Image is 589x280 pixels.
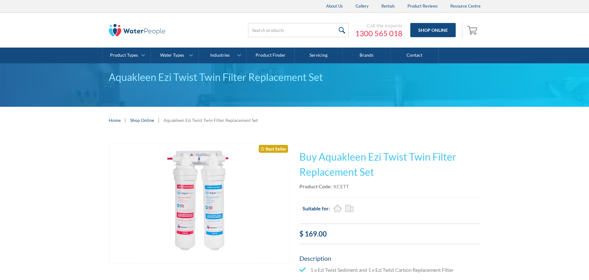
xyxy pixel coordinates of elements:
a: Water Types [151,48,198,63]
iframe: podium webchat widget bubble [526,249,589,280]
a: Servicing [295,48,343,63]
div: Product Types [110,53,138,58]
div: | [124,116,127,124]
a: Contact [391,48,439,63]
div: | [157,116,160,124]
a: open lightbox [109,143,290,264]
img: shopping cart [467,25,479,35]
a: Shop Online [130,117,154,123]
div: Call the experts [355,22,402,29]
img: The Water People [109,24,165,37]
a: Shop Online [410,23,456,37]
h2: Suitable for: [303,205,330,212]
div: Industries [210,53,230,58]
a: Product Types [103,48,150,63]
div: Aquakleen Ezi Twist Twin Filter Replacement Set [109,70,481,85]
a: Home [109,117,121,123]
input: Search products [248,23,349,37]
h1: Buy Aquakleen Ezi Twist Twin Filter Replacement Set [299,149,481,180]
div: $ 169.00 [299,229,481,239]
a: Product Finder [247,48,295,63]
a: Industries [199,48,246,63]
h5: Description [299,254,481,263]
a: Brands [343,48,390,63]
strong: Product Code: [299,183,332,189]
div: Aquakleen Ezi Twist Twin Filter Replacement Set [164,117,258,123]
div: Water Types [160,53,184,58]
iframe: podium webchat widget prompt [482,181,589,256]
div: KCETT [333,183,349,190]
li: 1 x Ezi Twist Sediment and 1 x Ezi Twist Carbon Replacement Filter [299,266,481,274]
a: 1300 565 018 [355,29,402,38]
a: Open empty cart [465,23,481,38]
img: Aquakleen Ezi Twist Twin Filter Replacement Set [109,143,290,264]
div: Best Seller [259,145,288,153]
